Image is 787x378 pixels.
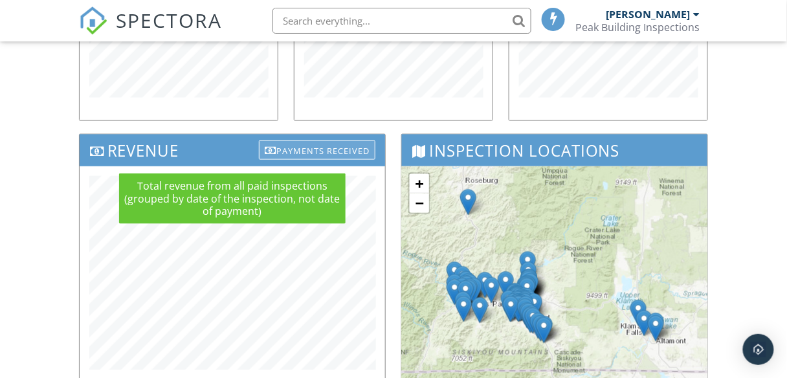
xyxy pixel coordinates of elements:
a: SPECTORA [79,17,223,45]
a: Payments Received [259,138,375,159]
span: SPECTORA [116,6,223,34]
div: Open Intercom Messenger [743,334,774,365]
a: Zoom out [410,194,429,213]
h3: Revenue [80,135,385,166]
div: Payments Received [259,140,375,160]
a: Zoom in [410,174,429,194]
h3: Inspection Locations [402,135,707,166]
img: The Best Home Inspection Software - Spectora [79,6,107,35]
input: Search everything... [272,8,531,34]
div: Peak Building Inspections [575,21,700,34]
div: [PERSON_NAME] [606,8,690,21]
